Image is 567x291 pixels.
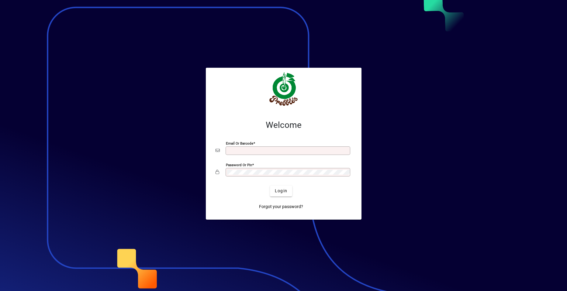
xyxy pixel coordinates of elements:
[259,204,303,210] span: Forgot your password?
[226,141,253,145] mat-label: Email or Barcode
[226,163,252,167] mat-label: Password or Pin
[257,201,306,212] a: Forgot your password?
[216,120,352,130] h2: Welcome
[275,188,287,194] span: Login
[270,186,292,197] button: Login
